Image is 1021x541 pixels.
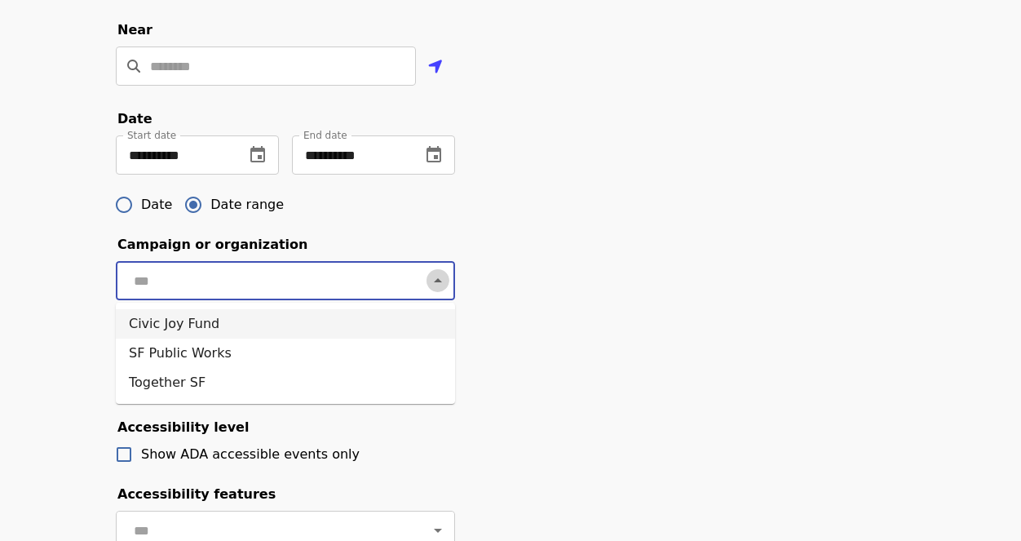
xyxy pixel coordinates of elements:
span: End date [303,130,347,141]
span: Date range [210,195,284,215]
i: location-arrow icon [428,57,443,77]
button: Close [427,269,449,292]
span: Campaign or organization [117,237,307,252]
span: Date [117,111,152,126]
button: Use my location [416,48,455,87]
span: Date [141,195,172,215]
span: Start date [127,130,176,141]
span: Accessibility features [117,486,276,502]
span: Near [117,22,152,38]
i: search icon [127,59,140,74]
button: change date [238,135,277,175]
button: change date [414,135,453,175]
li: Civic Joy Fund [116,309,455,339]
span: Accessibility level [117,419,249,435]
span: Show ADA accessible events only [141,446,360,462]
li: Together SF [116,368,455,397]
input: Location [150,47,416,86]
li: SF Public Works [116,339,455,368]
